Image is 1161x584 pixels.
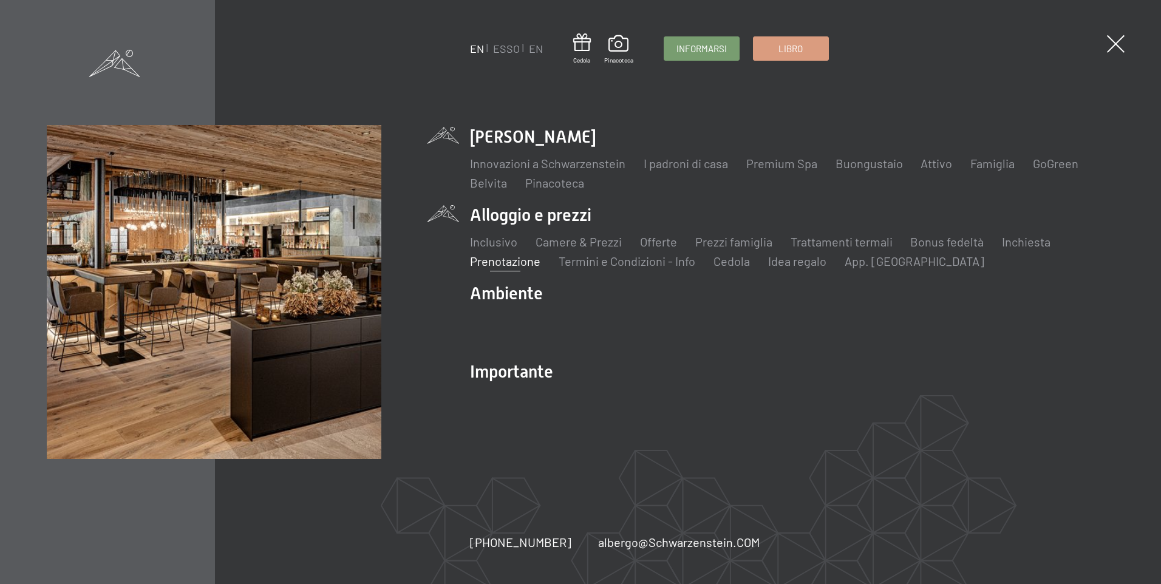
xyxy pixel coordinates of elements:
a: Termini e Condizioni - Info [558,254,695,268]
font: albergo@ [598,535,648,549]
a: Buongustaio [835,156,902,171]
a: Offerte [639,234,676,249]
a: Inclusivo [469,234,517,249]
a: Innovazioni a Schwarzenstein [469,156,625,171]
a: Attivo [921,156,952,171]
a: Prenotazione [469,254,540,268]
a: Pinacoteca [604,35,633,64]
span: Pinacoteca [604,56,633,64]
a: App. [GEOGRAPHIC_DATA] [844,254,984,268]
a: Cedola [713,254,749,268]
font: COM [736,535,759,549]
a: Idea regalo [768,254,826,268]
a: Trattamenti termali [790,234,892,249]
a: Bonus fedeltà [910,234,984,249]
a: albergo@Schwarzenstein.COM [598,534,759,551]
a: I padroni di casa [643,156,727,171]
span: Libro [778,42,803,55]
a: Prezzi famiglia [695,234,772,249]
a: Informarsi [664,37,738,60]
a: Pinacoteca [525,175,584,190]
a: ESSO [492,42,519,55]
a: Cedola [573,33,590,64]
a: Famiglia [970,156,1015,171]
a: Camere & Prezzi [535,234,621,249]
a: Libro [753,37,828,60]
a: GoGreen [1033,156,1078,171]
span: Cedola [573,56,590,64]
a: EN [469,42,483,55]
a: Belvita [469,175,506,190]
span: Informarsi [676,42,726,55]
font: Schwarzenstein. [648,535,736,549]
a: EN [528,42,542,55]
a: Premium Spa [746,156,817,171]
a: Inchiesta [1002,234,1050,249]
span: [PHONE_NUMBER] [469,535,571,549]
a: [PHONE_NUMBER] [469,534,571,551]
